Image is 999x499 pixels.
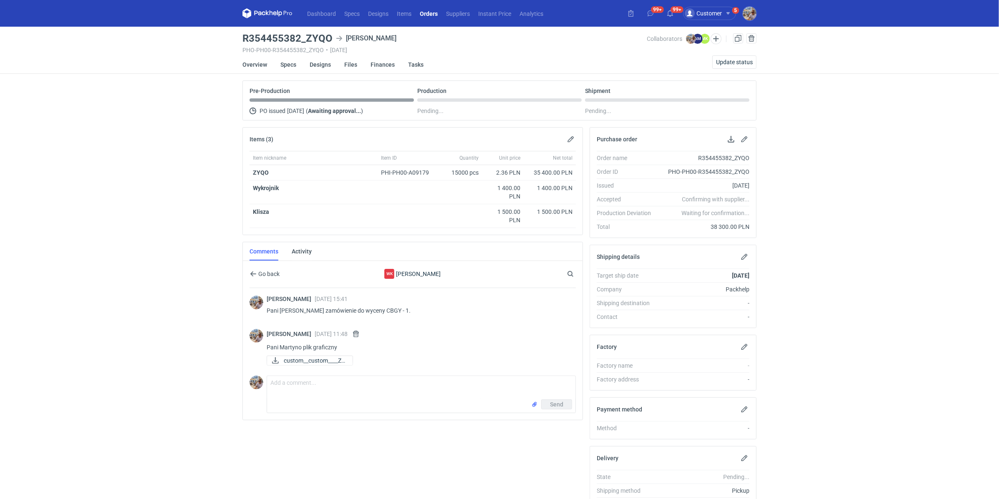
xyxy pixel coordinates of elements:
div: Issued [597,181,658,190]
div: PHI-PH00-A09179 [381,168,437,177]
div: State [597,473,658,481]
a: Specs [340,8,364,18]
div: PO issued [250,106,414,116]
div: Factory address [597,375,658,384]
div: 1 400.00 PLN [485,184,520,201]
h2: Payment method [597,406,642,413]
div: 1 500.00 PLN [485,208,520,224]
button: Edit items [566,134,576,144]
p: Production [417,88,447,94]
h2: Delivery [597,455,618,461]
div: Packhelp [658,285,749,293]
span: Item nickname [253,155,286,161]
em: Confirming with supplier... [682,196,749,203]
div: - [658,313,749,321]
button: Edit payment method [739,404,749,414]
div: - [658,299,749,307]
a: Duplicate [733,33,743,43]
div: Customer [685,8,722,18]
span: custom__custom____ZY... [284,356,346,365]
figcaption: AM [693,34,703,44]
button: Edit delivery details [739,453,749,463]
img: Michał Palasek [250,296,263,309]
div: Contact [597,313,658,321]
div: [PERSON_NAME] [336,33,396,43]
img: Michał Palasek [250,329,263,343]
a: Analytics [515,8,547,18]
img: Michał Palasek [743,7,757,20]
p: Pani Martyno plik graficzny [267,342,569,352]
svg: Packhelp Pro [242,8,293,18]
span: [PERSON_NAME] [267,296,315,302]
div: 1 500.00 PLN [527,208,573,216]
button: Update status [712,55,757,69]
div: Pending... [585,106,749,116]
input: Search [565,269,592,279]
span: Unit price [499,155,520,161]
div: PHO-PH00-R354455382_ZYQO [DATE] [242,47,647,53]
div: - [658,361,749,370]
img: Michał Palasek [250,376,263,389]
a: Overview [242,55,267,74]
div: Pickup [658,486,749,495]
a: Comments [250,242,278,261]
div: Order name [597,154,658,162]
button: Send [541,399,572,409]
div: 35 400.00 PLN [527,168,573,177]
span: [DATE] 11:48 [315,331,348,337]
div: Production Deviation [597,209,658,217]
button: custom__custom____ZY... [267,356,353,366]
div: [PERSON_NAME] [344,269,481,279]
button: Edit collaborators [711,33,721,44]
a: ZYQO [253,169,269,176]
div: Shipping method [597,486,658,495]
img: Michał Palasek [686,34,696,44]
button: Cancel order [747,33,757,43]
div: 15000 pcs [440,165,482,181]
span: Go back [257,271,280,277]
strong: Wykrojnik [253,185,279,191]
a: Dashboard [303,8,340,18]
a: Orders [416,8,442,18]
h2: Factory [597,344,617,350]
strong: [DATE] [732,272,749,279]
a: Tasks [408,55,424,74]
div: Target ship date [597,271,658,280]
div: PHO-PH00-R354455382_ZYQO [658,168,749,176]
a: Activity [292,242,312,261]
strong: Klisza [253,208,269,215]
button: Edit shipping details [739,252,749,262]
span: [PERSON_NAME] [267,331,315,337]
span: Quantity [459,155,479,161]
a: Items [393,8,416,18]
button: 99+ [644,7,657,20]
div: Accepted [597,195,658,203]
h2: Purchase order [597,136,637,143]
button: Download PO [726,134,736,144]
div: R354455382_ZYQO [658,154,749,162]
h2: Shipping details [597,253,640,260]
div: 38 300.00 PLN [658,223,749,231]
span: Item ID [381,155,397,161]
strong: Awaiting approval... [308,108,361,114]
span: Pending... [417,106,444,116]
a: Designs [364,8,393,18]
span: [DATE] [287,106,304,116]
button: 99+ [663,7,677,20]
figcaption: WK [384,269,394,279]
p: Pani [PERSON_NAME] zamówienie do wyceny CBGY - 1. [267,306,569,316]
span: [DATE] 15:41 [315,296,348,302]
button: Go back [250,269,280,279]
em: Pending... [723,474,749,480]
div: Company [597,285,658,293]
a: Files [344,55,357,74]
div: - [658,424,749,432]
em: Waiting for confirmation... [681,209,749,217]
div: Shipping destination [597,299,658,307]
